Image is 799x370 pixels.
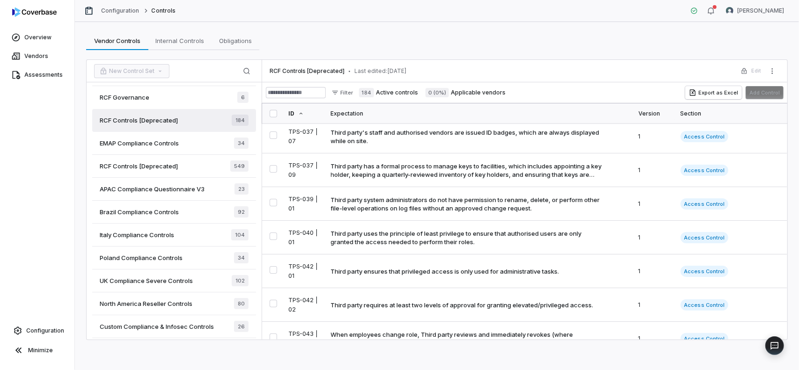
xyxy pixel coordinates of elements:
img: Stewart Mair avatar [726,7,733,15]
span: RCF Controls [Deprecated] [100,162,178,170]
span: 102 [232,275,249,286]
a: RCF Controls [Deprecated]184 [92,109,256,132]
a: UK Compliance Severe Controls102 [92,269,256,292]
td: TPS-043 | 01 [283,322,325,355]
button: Export as Excel [685,86,742,99]
button: Select TPS-037 | 07 control [270,131,277,139]
span: 0 (0%) [425,88,449,97]
a: Configuration [101,7,139,15]
div: Third party uses the principle of least privilege to ensure that authorised users are only grante... [331,229,605,246]
span: Access Control [681,165,728,176]
span: 23 [235,183,249,195]
button: Select TPS-042 | 01 control [270,266,277,274]
a: Custom Compliance & Infosec Controls26 [92,315,256,338]
span: 6 [237,92,249,103]
span: Custom Compliance & Infosec Controls [100,322,214,331]
a: Brazil Compliance Controls92 [92,201,256,224]
span: Controls [152,7,176,15]
span: EMAP Compliance Controls [100,139,179,147]
button: Select TPS-043 | 01 control [270,334,277,341]
span: Italy Compliance Controls [100,231,174,239]
span: 34 [234,138,249,149]
span: Access Control [681,198,728,210]
button: Filter [328,87,357,98]
button: Select TPS-042 | 02 control [270,300,277,307]
td: TPS-037 | 07 [283,120,325,153]
button: Select TPS-040 | 01 control [270,232,277,240]
a: Configuration [4,322,71,339]
span: Access Control [681,232,728,243]
td: 1 [633,288,675,322]
span: 184 [232,115,249,126]
a: EMAP Compliance Controls34 [92,132,256,155]
span: Assessments [24,71,63,79]
div: Version [638,103,669,123]
div: Expectation [331,103,627,123]
button: Stewart Mair avatar[PERSON_NAME] [720,4,790,18]
div: Third party requires at least two levels of approval for granting elevated/privileged access. [331,301,594,309]
span: Access Control [681,299,728,311]
span: Access Control [681,333,728,344]
div: Third party's staff and authorised vendors are issued ID badges, which are always displayed while... [331,128,605,145]
button: More actions [765,64,780,78]
span: UK Compliance Severe Controls [100,276,193,285]
span: 80 [234,298,249,309]
td: TPS-042 | 02 [283,288,325,322]
div: ID [288,103,320,123]
button: Select TPS-039 | 01 control [270,199,277,206]
span: Minimize [28,347,53,354]
a: APAC Compliance Questionnaire V323 [92,178,256,201]
span: • [349,68,351,74]
label: Applicable vendors [425,88,506,97]
a: RCF Governance6 [92,86,256,109]
span: APAC Compliance Questionnaire V3 [100,185,205,193]
span: RCF Governance [100,93,149,102]
span: Last edited: [DATE] [355,67,407,75]
a: North America Reseller Controls80 [92,292,256,315]
span: North America Reseller Controls [100,299,192,308]
span: [PERSON_NAME] [737,7,784,15]
a: Poland Compliance Controls34 [92,247,256,269]
td: 1 [633,254,675,288]
a: Assessments [2,66,73,83]
td: 1 [633,120,675,153]
span: RCF Controls [Deprecated] [270,67,345,75]
span: 104 [231,229,249,240]
span: 549 [230,160,249,172]
span: Vendor Controls [90,35,144,47]
td: TPS-037 | 09 [283,153,325,187]
span: 26 [234,321,249,332]
span: RCF Controls [Deprecated] [100,116,178,124]
td: 1 [633,153,675,187]
label: Active controls [359,88,418,97]
span: Overview [24,34,51,41]
span: 92 [234,206,249,218]
span: Internal Controls [152,35,208,47]
div: When employees change role, Third party reviews and immediately revokes (where applicable) access... [331,330,605,347]
span: 34 [234,252,249,263]
div: Section [681,103,780,123]
span: Access Control [681,131,728,142]
a: Vendors [2,48,73,65]
div: Third party has a formal process to manage keys to facilities, which includes appointing a key ho... [331,162,605,179]
td: TPS-039 | 01 [283,187,325,221]
span: Configuration [26,327,64,334]
a: RCF Controls [Deprecated]549 [92,155,256,178]
td: TPS-040 | 01 [283,221,325,254]
span: Poland Compliance Controls [100,254,183,262]
td: TPS-042 | 01 [283,254,325,288]
a: Italy Compliance Controls104 [92,224,256,247]
span: Obligations [215,35,256,47]
span: Filter [341,89,353,96]
div: Third party system administrators do not have permission to rename, delete, or perform other file... [331,196,605,212]
button: Minimize [4,341,71,360]
td: 1 [633,187,675,221]
img: logo-D7KZi-bG.svg [12,7,57,17]
span: Access Control [681,266,728,277]
a: Overview [2,29,73,46]
span: Brazil Compliance Controls [100,208,179,216]
td: 1 [633,322,675,355]
button: Select TPS-037 | 09 control [270,165,277,173]
span: Vendors [24,52,48,60]
td: 1 [633,221,675,254]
